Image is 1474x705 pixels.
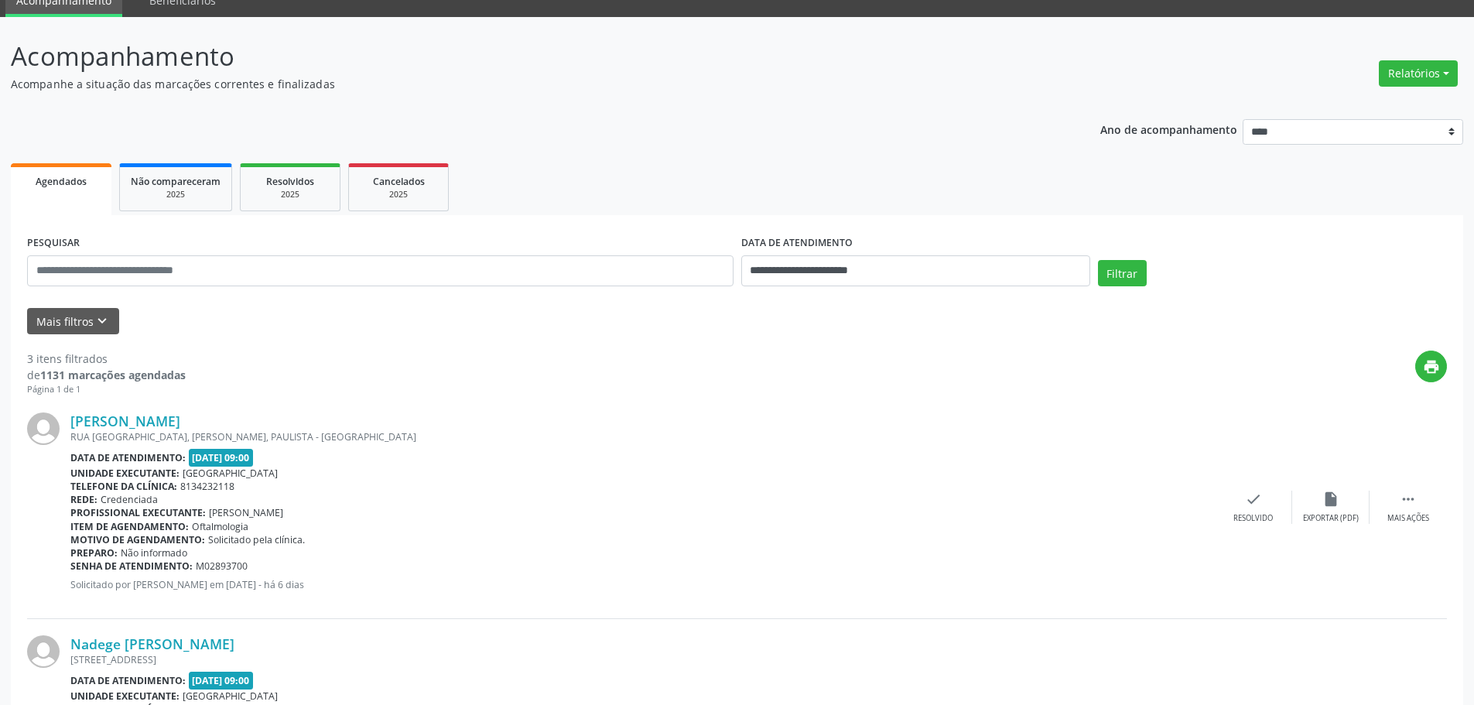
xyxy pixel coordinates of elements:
[70,578,1215,591] p: Solicitado por [PERSON_NAME] em [DATE] - há 6 dias
[360,189,437,200] div: 2025
[27,351,186,367] div: 3 itens filtrados
[741,231,853,255] label: DATA DE ATENDIMENTO
[1415,351,1447,382] button: print
[70,546,118,560] b: Preparo:
[101,493,158,506] span: Credenciada
[183,690,278,703] span: [GEOGRAPHIC_DATA]
[40,368,186,382] strong: 1131 marcações agendadas
[70,430,1215,443] div: RUA [GEOGRAPHIC_DATA], [PERSON_NAME], PAULISTA - [GEOGRAPHIC_DATA]
[70,690,180,703] b: Unidade executante:
[70,506,206,519] b: Profissional executante:
[131,189,221,200] div: 2025
[1379,60,1458,87] button: Relatórios
[70,493,97,506] b: Rede:
[94,313,111,330] i: keyboard_arrow_down
[11,76,1028,92] p: Acompanhe a situação das marcações correntes e finalizadas
[266,175,314,188] span: Resolvidos
[70,560,193,573] b: Senha de atendimento:
[1098,260,1147,286] button: Filtrar
[189,449,254,467] span: [DATE] 09:00
[27,635,60,668] img: img
[183,467,278,480] span: [GEOGRAPHIC_DATA]
[1423,358,1440,375] i: print
[70,467,180,480] b: Unidade executante:
[27,231,80,255] label: PESQUISAR
[196,560,248,573] span: M02893700
[251,189,329,200] div: 2025
[11,37,1028,76] p: Acompanhamento
[1387,513,1429,524] div: Mais ações
[70,412,180,430] a: [PERSON_NAME]
[131,175,221,188] span: Não compareceram
[70,674,186,687] b: Data de atendimento:
[121,546,187,560] span: Não informado
[1400,491,1417,508] i: 
[70,635,234,652] a: Nadege [PERSON_NAME]
[27,308,119,335] button: Mais filtroskeyboard_arrow_down
[1233,513,1273,524] div: Resolvido
[27,367,186,383] div: de
[192,520,248,533] span: Oftalmologia
[70,533,205,546] b: Motivo de agendamento:
[70,520,189,533] b: Item de agendamento:
[1245,491,1262,508] i: check
[36,175,87,188] span: Agendados
[209,506,283,519] span: [PERSON_NAME]
[70,480,177,493] b: Telefone da clínica:
[27,412,60,445] img: img
[1322,491,1339,508] i: insert_drive_file
[27,383,186,396] div: Página 1 de 1
[189,672,254,690] span: [DATE] 09:00
[70,451,186,464] b: Data de atendimento:
[70,653,1215,666] div: [STREET_ADDRESS]
[180,480,234,493] span: 8134232118
[373,175,425,188] span: Cancelados
[208,533,305,546] span: Solicitado pela clínica.
[1100,119,1237,139] p: Ano de acompanhamento
[1303,513,1359,524] div: Exportar (PDF)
